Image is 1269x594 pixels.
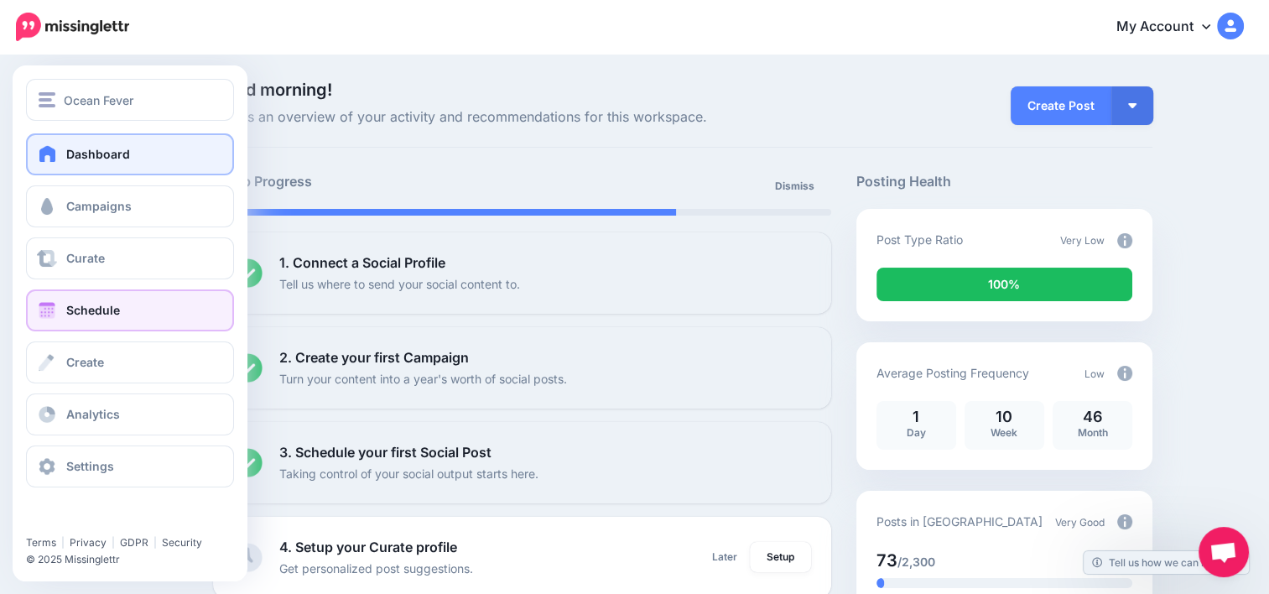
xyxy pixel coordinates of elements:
img: info-circle-grey.png [1117,233,1132,248]
p: Posts in [GEOGRAPHIC_DATA] [876,512,1043,531]
span: Month [1077,426,1107,439]
span: 73 [876,550,897,571]
li: © 2025 Missinglettr [26,551,244,568]
span: Analytics [66,407,120,421]
p: Turn your content into a year's worth of social posts. [279,369,567,388]
span: Here's an overview of your activity and recommendations for this workspace. [213,107,831,128]
div: 3% of your posts in the last 30 days have been from Drip Campaigns [876,578,884,588]
img: info-circle-grey.png [1117,514,1132,529]
span: Ocean Fever [64,91,133,110]
p: Get personalized post suggestions. [279,559,473,578]
img: arrow-down-white.png [1128,103,1136,108]
a: GDPR [120,536,148,549]
span: Settings [66,459,114,473]
span: | [61,536,65,549]
a: Curate [26,237,234,279]
p: Average Posting Frequency [876,363,1029,383]
span: Very Low [1060,234,1105,247]
iframe: Twitter Follow Button [26,512,153,529]
p: Post Type Ratio [876,230,963,249]
p: Tell us where to send your social content to. [279,274,520,294]
span: Day [907,426,926,439]
span: /2,300 [897,555,935,569]
img: info-circle-grey.png [1117,366,1132,381]
span: | [153,536,157,549]
span: Good morning! [213,80,332,100]
h5: Posting Health [856,171,1152,192]
a: Dismiss [765,171,824,201]
a: Later [702,542,747,572]
span: Very Good [1055,516,1105,529]
a: Dashboard [26,133,234,175]
button: Ocean Fever [26,79,234,121]
a: Analytics [26,393,234,435]
span: Schedule [66,303,120,317]
span: Dashboard [66,147,130,161]
a: Privacy [70,536,107,549]
p: Taking control of your social output starts here. [279,464,538,483]
a: Settings [26,445,234,487]
span: | [112,536,115,549]
span: Week [991,426,1017,439]
a: Setup [750,542,811,572]
a: Terms [26,536,56,549]
img: Missinglettr [16,13,129,41]
b: 4. Setup your Curate profile [279,539,457,555]
h5: Setup Progress [213,171,522,192]
a: Tell us how we can improve [1084,551,1249,574]
p: 46 [1061,409,1124,425]
a: Campaigns [26,185,234,227]
img: checked-circle.png [233,448,263,477]
a: Create [26,341,234,383]
span: Create [66,355,104,369]
a: Open chat [1199,527,1249,577]
span: Low [1084,367,1105,380]
span: Campaigns [66,199,132,213]
b: 1. Connect a Social Profile [279,254,445,271]
a: Create Post [1011,86,1111,125]
p: 1 [885,409,948,425]
img: menu.png [39,92,55,107]
b: 2. Create your first Campaign [279,349,469,366]
a: Security [162,536,202,549]
p: 10 [973,409,1036,425]
a: My Account [1100,7,1244,48]
img: checked-circle.png [233,353,263,383]
img: checked-circle.png [233,258,263,288]
b: 3. Schedule your first Social Post [279,444,491,461]
div: 100% of your posts in the last 30 days were manually created (i.e. were not from Drip Campaigns o... [876,268,1132,301]
a: Schedule [26,289,234,331]
span: Curate [66,251,105,265]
